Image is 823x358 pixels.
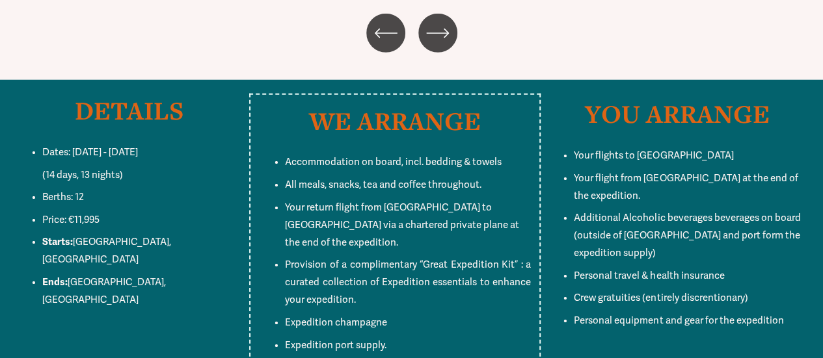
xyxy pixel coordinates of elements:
[42,236,73,248] strong: Starts:
[574,149,733,161] span: Your flights to [GEOGRAPHIC_DATA]
[309,104,481,138] strong: WE ARRANGE
[366,14,405,53] button: Previous
[285,314,531,331] p: Expedition champagne
[42,169,123,181] span: (14 days, 13 nights)
[42,191,84,203] span: Berths: 12
[585,97,770,131] strong: YOU ARRANGE
[285,179,481,190] span: All meals, snacks, tea and coffee throughout.
[418,14,457,53] button: Next
[574,314,783,326] span: Personal equipment and gear for the expedition
[42,236,173,265] span: [GEOGRAPHIC_DATA], [GEOGRAPHIC_DATA]
[285,256,531,309] p: Provision of a complimentary “Great Expedition Kit” : a curated collection of Expedition essentia...
[574,270,724,281] span: Personal travel & health insurance
[42,276,168,305] span: [GEOGRAPHIC_DATA], [GEOGRAPHIC_DATA]
[285,156,502,168] span: Accommodation on board, incl. bedding & towels
[285,201,521,248] span: Your return flight from [GEOGRAPHIC_DATA] to [GEOGRAPHIC_DATA] via a chartered private plane at t...
[574,172,800,201] span: Your flight from [GEOGRAPHIC_DATA] at the end of the expedition.
[42,214,100,225] span: Price: €11,995
[42,276,68,288] strong: Ends:
[42,146,138,158] span: Dates: [DATE] - [DATE]
[574,212,802,259] span: Additional Alcoholic beverages beverages on board (outside of [GEOGRAPHIC_DATA] and port form the...
[75,94,183,127] strong: DETAILS
[574,292,748,303] span: Crew gratuities (entirely discrentionary)
[285,337,531,354] p: Expedition port supply.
